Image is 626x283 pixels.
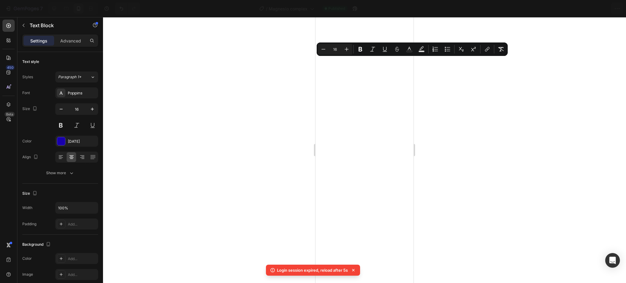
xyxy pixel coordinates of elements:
div: Editor contextual toolbar [317,42,508,56]
div: Styles [22,74,33,80]
span: Magnesio complex [269,6,307,12]
div: Add... [68,222,97,227]
span: Published [328,6,345,11]
div: Color [22,138,32,144]
div: Size [22,105,39,113]
button: Paragraph 1* [55,72,98,83]
div: Color [22,256,32,261]
div: Publish [591,6,606,12]
div: Background [22,241,52,249]
button: Show more [22,167,98,178]
div: Size [22,189,39,198]
div: Poppins [68,90,97,96]
div: 450 [6,65,15,70]
div: Padding [22,221,36,227]
p: Login session expired, reload after 5s [277,267,348,273]
div: Beta [5,112,15,117]
p: Advanced [60,38,81,44]
div: Show more [46,170,75,176]
span: 1 product assigned [507,6,547,12]
div: Add... [68,256,97,262]
div: Text style [22,59,39,64]
div: Add... [68,272,97,277]
div: Align [22,153,39,161]
button: Publish [585,2,611,15]
p: 7 [40,5,43,12]
div: Undo/Redo [115,2,140,15]
div: [DATE] [68,139,97,144]
p: Settings [30,38,47,44]
p: Text Block [30,22,82,29]
input: Auto [56,202,98,213]
span: Paragraph 1* [58,74,81,80]
div: Width [22,205,32,211]
button: 7 [2,2,46,15]
div: Image [22,272,33,277]
button: 1 product assigned [502,2,560,15]
span: Save [568,6,578,11]
iframe: Design area [315,17,414,283]
button: Save [563,2,583,15]
div: Open Intercom Messenger [605,253,620,268]
span: / [266,6,267,12]
div: Font [22,90,30,96]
